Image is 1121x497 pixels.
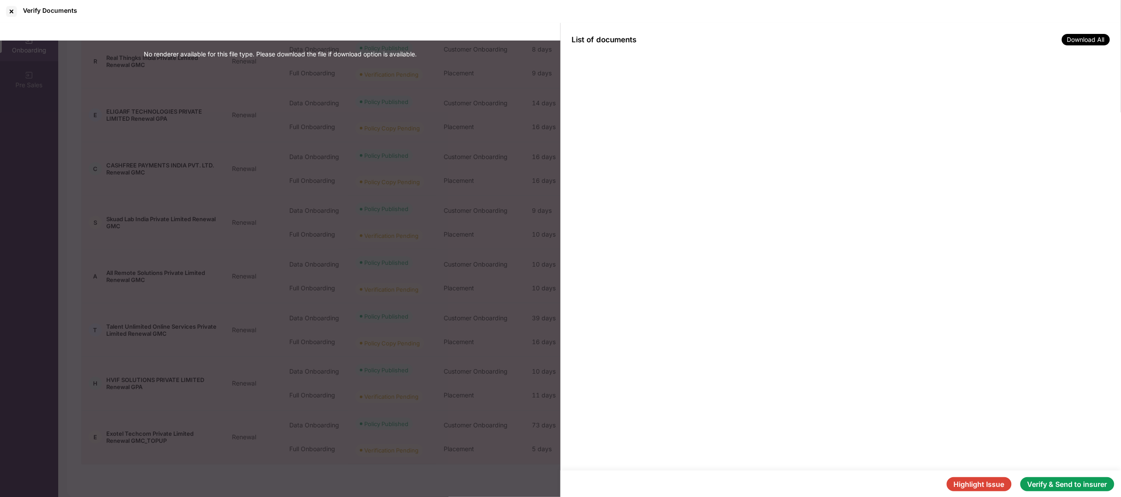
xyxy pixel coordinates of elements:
span: List of documents [572,35,636,44]
button: Verify & Send to insurer [1020,477,1114,491]
p: No renderer available for this file type. Please download the file if download option is available. [144,49,417,59]
div: Verify Documents [23,7,77,14]
button: Highlight Issue [947,477,1012,491]
span: Download All [1062,34,1110,45]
